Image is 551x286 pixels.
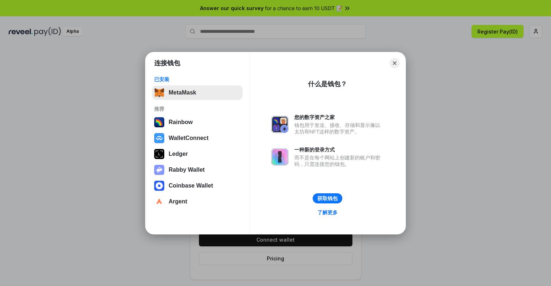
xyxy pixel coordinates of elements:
img: svg+xml,%3Csvg%20width%3D%2228%22%20height%3D%2228%22%20viewBox%3D%220%200%2028%2028%22%20fill%3D... [154,133,164,143]
div: WalletConnect [169,135,209,141]
button: Close [390,58,400,68]
button: Ledger [152,147,243,161]
button: 获取钱包 [313,193,342,203]
div: Ledger [169,151,188,157]
div: 已安装 [154,76,240,83]
img: svg+xml,%3Csvg%20width%3D%2228%22%20height%3D%2228%22%20viewBox%3D%220%200%2028%2028%22%20fill%3D... [154,181,164,191]
div: MetaMask [169,89,196,96]
button: Coinbase Wallet [152,179,243,193]
div: 钱包用于发送、接收、存储和显示像以太坊和NFT这样的数字资产。 [294,122,384,135]
button: Rabby Wallet [152,163,243,177]
div: 推荐 [154,106,240,112]
div: Argent [169,198,187,205]
button: WalletConnect [152,131,243,145]
img: svg+xml,%3Csvg%20xmlns%3D%22http%3A%2F%2Fwww.w3.org%2F2000%2Fsvg%22%20fill%3D%22none%22%20viewBox... [154,165,164,175]
img: svg+xml,%3Csvg%20xmlns%3D%22http%3A%2F%2Fwww.w3.org%2F2000%2Fsvg%22%20width%3D%2228%22%20height%3... [154,149,164,159]
div: 而不是在每个网站上创建新的账户和密码，只需连接您的钱包。 [294,154,384,167]
h1: 连接钱包 [154,59,180,67]
button: Rainbow [152,115,243,129]
div: 了解更多 [317,209,338,216]
div: Coinbase Wallet [169,182,213,189]
img: svg+xml,%3Csvg%20xmlns%3D%22http%3A%2F%2Fwww.w3.org%2F2000%2Fsvg%22%20fill%3D%22none%22%20viewBox... [271,148,288,166]
img: svg+xml,%3Csvg%20xmlns%3D%22http%3A%2F%2Fwww.w3.org%2F2000%2Fsvg%22%20fill%3D%22none%22%20viewBox... [271,116,288,133]
img: svg+xml,%3Csvg%20width%3D%2228%22%20height%3D%2228%22%20viewBox%3D%220%200%2028%2028%22%20fill%3D... [154,197,164,207]
div: Rainbow [169,119,193,126]
img: svg+xml,%3Csvg%20fill%3D%22none%22%20height%3D%2233%22%20viewBox%3D%220%200%2035%2033%22%20width%... [154,88,164,98]
a: 了解更多 [313,208,342,217]
div: 一种新的登录方式 [294,146,384,153]
div: 获取钱包 [317,195,338,202]
div: 您的数字资产之家 [294,114,384,120]
button: Argent [152,194,243,209]
div: 什么是钱包？ [308,80,347,88]
div: Rabby Wallet [169,167,205,173]
img: svg+xml,%3Csvg%20width%3D%22120%22%20height%3D%22120%22%20viewBox%3D%220%200%20120%20120%22%20fil... [154,117,164,127]
button: MetaMask [152,85,243,100]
